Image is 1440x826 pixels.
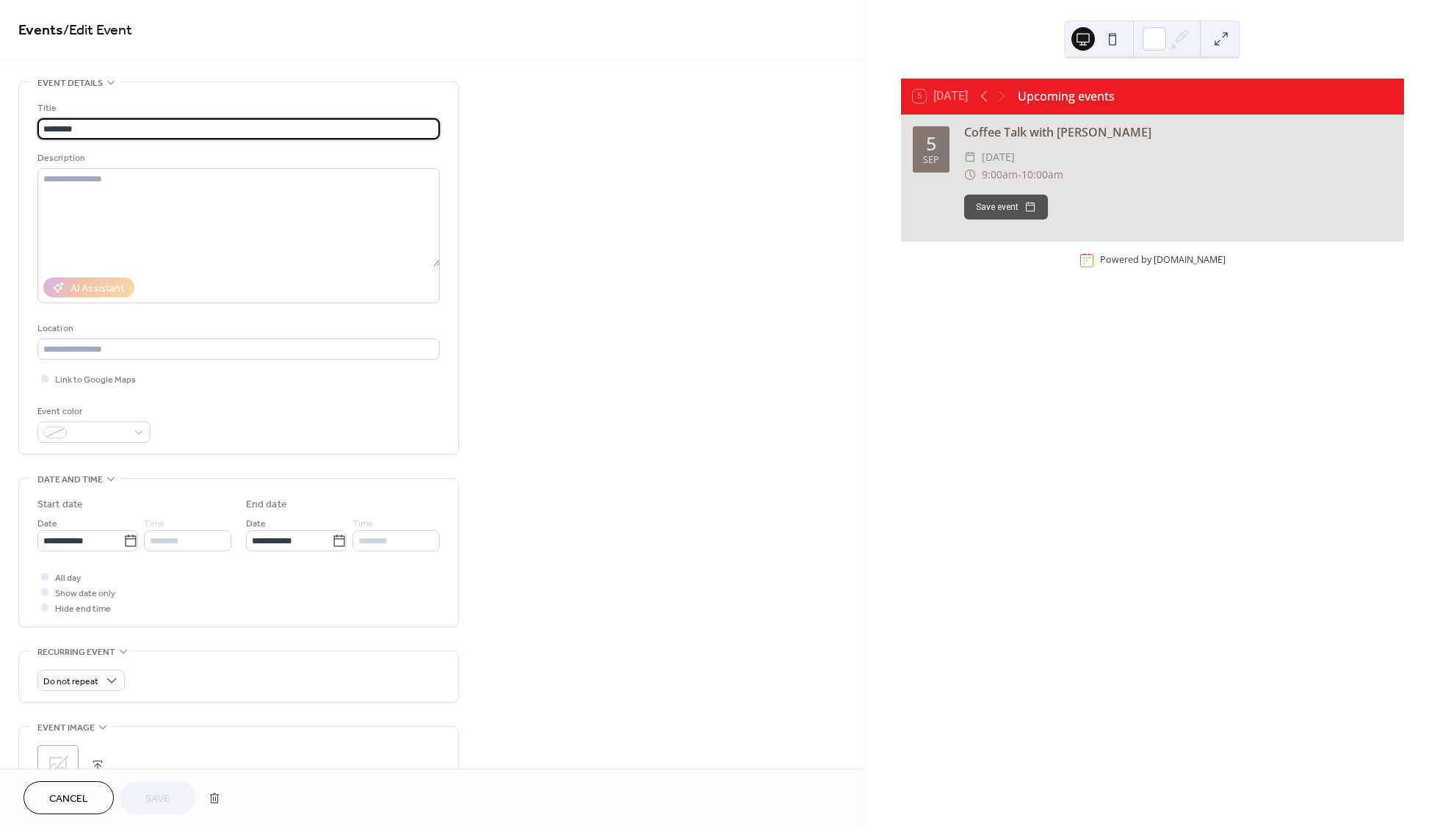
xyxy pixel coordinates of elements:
span: Event details [37,76,103,91]
div: 5 [926,134,936,153]
div: ​ [964,166,976,184]
span: Time [144,516,164,532]
span: / Edit Event [63,16,132,45]
a: Events [18,16,63,45]
span: All day [55,570,81,586]
button: Save event [964,195,1048,220]
div: Coffee Talk with [PERSON_NAME] [964,123,1392,141]
span: Cancel [49,791,88,807]
span: Event image [37,720,95,736]
span: Recurring event [37,645,115,660]
span: - [1018,166,1021,184]
span: Date [246,516,266,532]
span: Do not repeat [43,673,98,690]
span: Time [352,516,373,532]
button: Cancel [23,781,114,814]
div: Upcoming events [1018,87,1115,105]
div: Title [37,101,437,116]
a: [DOMAIN_NAME] [1154,254,1226,267]
div: Event color [37,404,148,419]
div: Sep [923,156,939,165]
div: ; [37,745,79,786]
div: Description [37,151,437,166]
div: Powered by [1100,254,1226,267]
span: Show date only [55,586,115,601]
div: Start date [37,497,83,512]
div: End date [246,497,287,512]
span: Link to Google Maps [55,372,136,388]
div: ​ [964,148,976,166]
span: 9:00am [982,166,1018,184]
span: Hide end time [55,601,111,617]
div: Location [37,321,437,336]
span: Date [37,516,57,532]
span: [DATE] [982,148,1015,166]
span: 10:00am [1021,166,1063,184]
span: Date and time [37,472,103,488]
